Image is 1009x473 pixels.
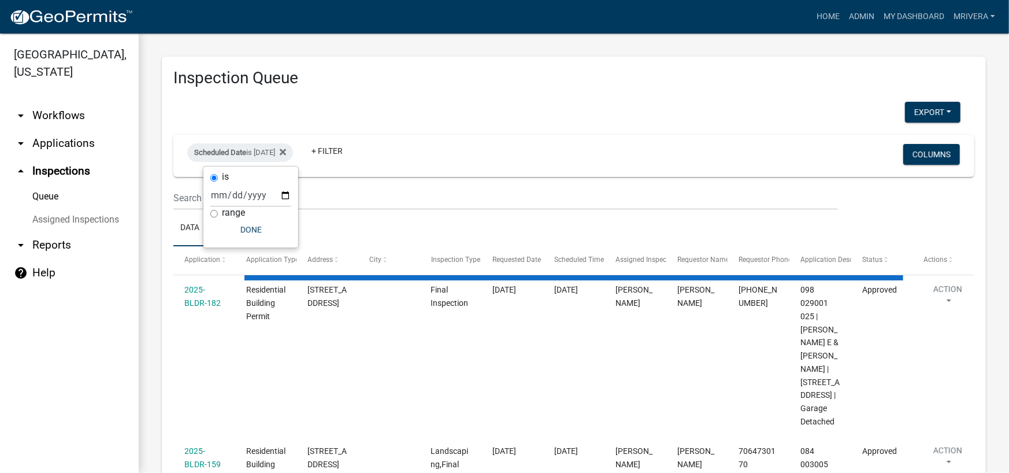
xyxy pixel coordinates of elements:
datatable-header-cell: Scheduled Time [543,246,605,274]
span: 140 HARMONY BAY DR [307,285,347,308]
button: Columns [903,144,960,165]
a: 2025-BLDR-182 [184,285,221,308]
datatable-header-cell: Assigned Inspector [604,246,666,274]
span: Assigned Inspector [615,256,675,264]
span: Application [184,256,220,264]
div: [DATE] [554,445,593,458]
datatable-header-cell: Inspection Type [420,246,481,274]
button: Export [905,102,960,123]
button: Action [924,283,971,312]
a: mrivera [949,6,1000,28]
span: 7064730170 [739,446,776,469]
datatable-header-cell: Application [173,246,235,274]
datatable-header-cell: Application Description [789,246,851,274]
span: 10/02/2025 [492,446,516,456]
span: Scheduled Time [554,256,604,264]
span: Application Description [800,256,873,264]
div: [DATE] [554,283,593,297]
span: Approved [862,285,897,294]
datatable-header-cell: City [358,246,420,274]
span: Chip Roberts [677,446,714,469]
span: City [369,256,381,264]
span: Requestor Phone [739,256,792,264]
a: Admin [844,6,879,28]
datatable-header-cell: Actions [912,246,974,274]
a: Home [812,6,844,28]
label: is [222,172,229,182]
span: Requested Date [492,256,541,264]
datatable-header-cell: Application Type [235,246,297,274]
datatable-header-cell: Requested Date [481,246,543,274]
i: arrow_drop_down [14,136,28,150]
h3: Inspection Queue [173,68,974,88]
datatable-header-cell: Requestor Phone [728,246,789,274]
span: Inspection Type [431,256,480,264]
a: + Filter [302,141,352,161]
i: arrow_drop_down [14,109,28,123]
datatable-header-cell: Requestor Name [666,246,728,274]
i: help [14,266,28,280]
span: Address [307,256,333,264]
span: Residential Building Permit [246,285,285,321]
span: Final Inspection [431,285,469,308]
span: Michele Rivera [615,446,652,469]
datatable-header-cell: Address [296,246,358,274]
span: 678-943-9346 [739,285,778,308]
span: Actions [924,256,948,264]
span: Scheduled Date [194,148,246,157]
span: Application Type [246,256,299,264]
a: 2025-BLDR-159 [184,446,221,469]
a: My Dashboard [879,6,949,28]
div: is [DATE] [187,143,293,162]
input: Search for inspections [173,186,838,210]
i: arrow_drop_up [14,164,28,178]
span: 098 029001 025 | BROWN STEVEN E & AMANDA C | 140 HARMONY BAY DR | Garage Detached [800,285,840,426]
span: Requestor Name [677,256,729,264]
button: Done [210,219,291,240]
label: range [222,208,245,217]
span: 09/15/2025 [492,285,516,294]
span: Amanda Brown [677,285,714,308]
a: Data [173,210,206,247]
span: Approved [862,446,897,456]
span: Michele Rivera [615,285,652,308]
span: Status [862,256,882,264]
datatable-header-cell: Status [851,246,913,274]
i: arrow_drop_down [14,238,28,252]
